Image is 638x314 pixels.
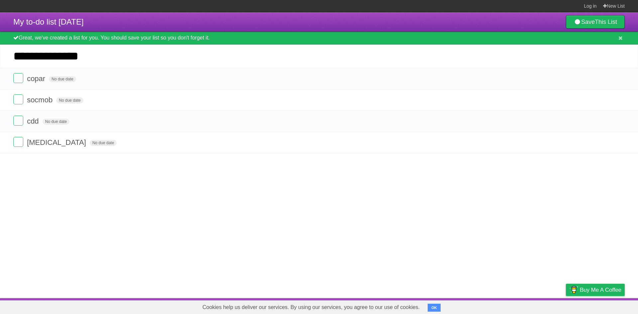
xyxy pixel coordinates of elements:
[49,76,76,82] span: No due date
[56,97,83,103] span: No due date
[428,304,441,312] button: OK
[566,284,625,296] a: Buy me a coffee
[499,300,526,312] a: Developers
[43,119,69,125] span: No due date
[580,284,621,296] span: Buy me a coffee
[478,300,491,312] a: About
[27,138,88,147] span: [MEDICAL_DATA]
[90,140,117,146] span: No due date
[557,300,575,312] a: Privacy
[13,94,23,104] label: Done
[27,74,47,83] span: copar
[27,96,54,104] span: socmob
[27,117,40,125] span: cdd
[13,17,84,26] span: My to-do list [DATE]
[566,15,625,29] a: SaveThis List
[535,300,549,312] a: Terms
[13,116,23,126] label: Done
[583,300,625,312] a: Suggest a feature
[595,19,617,25] b: This List
[569,284,578,295] img: Buy me a coffee
[13,73,23,83] label: Done
[13,137,23,147] label: Done
[196,301,426,314] span: Cookies help us deliver our services. By using our services, you agree to our use of cookies.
